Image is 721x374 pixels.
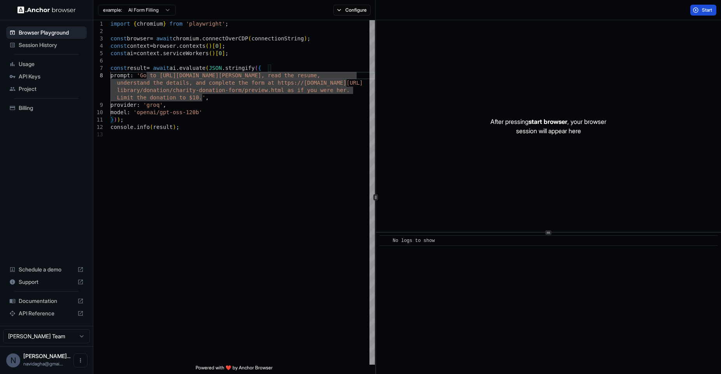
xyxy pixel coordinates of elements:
[19,266,74,273] span: Schedule a demo
[110,65,127,71] span: const
[6,70,87,83] div: API Keys
[159,50,163,56] span: .
[19,297,74,305] span: Documentation
[117,87,281,93] span: library/donation/charity-donation-form/preview.htm
[196,365,273,374] span: Powered with ❤️ by Anchor Browser
[490,117,606,136] p: After pressing , your browser session will appear here
[222,65,225,71] span: .
[19,278,74,286] span: Support
[110,50,127,56] span: const
[6,295,87,307] div: Documentation
[110,102,136,108] span: provider
[6,353,20,367] div: N
[93,101,103,109] div: 9
[103,7,122,13] span: example:
[136,72,274,78] span: 'Go to [URL][DOMAIN_NAME][PERSON_NAME], re
[6,39,87,51] div: Session History
[153,124,173,130] span: result
[6,102,87,114] div: Billing
[133,21,136,27] span: {
[170,65,176,71] span: ai
[19,104,84,112] span: Billing
[120,117,123,123] span: ;
[150,35,153,42] span: =
[136,124,150,130] span: info
[219,50,222,56] span: 0
[170,21,183,27] span: from
[173,124,176,130] span: )
[173,35,199,42] span: chromium
[209,65,222,71] span: JSON
[110,43,127,49] span: const
[127,35,150,42] span: browser
[136,21,163,27] span: chromium
[199,35,202,42] span: .
[127,109,130,115] span: :
[133,50,136,56] span: =
[110,35,127,42] span: const
[93,124,103,131] div: 12
[73,353,87,367] button: Open menu
[212,50,215,56] span: )
[333,5,371,16] button: Configure
[702,7,713,13] span: Start
[23,353,70,359] span: Navid Aghasadeghi
[212,43,215,49] span: [
[304,35,307,42] span: )
[150,43,153,49] span: =
[133,109,202,115] span: 'openai/gpt-oss-120b'
[117,94,206,101] span: Limit the donation to $10.'
[130,72,133,78] span: :
[19,85,84,93] span: Project
[222,50,225,56] span: ]
[281,80,363,86] span: ttps://[DOMAIN_NAME][URL]
[110,21,130,27] span: import
[258,65,261,71] span: {
[274,72,320,78] span: ad the resume,
[252,35,304,42] span: connectionString
[117,117,120,123] span: )
[147,65,150,71] span: =
[6,263,87,276] div: Schedule a demo
[143,102,163,108] span: 'groq'
[19,41,84,49] span: Session History
[150,124,153,130] span: (
[393,238,435,244] span: No logs to show
[179,65,205,71] span: evaluate
[202,35,248,42] span: connectOverCDP
[17,6,76,14] img: Anchor Logo
[127,43,150,49] span: context
[110,72,130,78] span: prompt
[19,29,84,37] span: Browser Playground
[93,57,103,64] div: 6
[206,43,209,49] span: (
[206,65,209,71] span: (
[93,20,103,28] div: 1
[225,65,255,71] span: stringify
[215,50,219,56] span: [
[209,43,212,49] span: )
[127,50,133,56] span: ai
[153,43,176,49] span: browser
[225,21,228,27] span: ;
[117,80,281,86] span: understand the details, and complete the form at h
[110,109,127,115] span: model
[6,26,87,39] div: Browser Playground
[6,307,87,320] div: API Reference
[153,65,170,71] span: await
[528,118,567,125] span: start browser
[248,35,251,42] span: (
[133,124,136,130] span: .
[219,43,222,49] span: ]
[127,65,147,71] span: result
[19,60,84,68] span: Usage
[222,43,225,49] span: ;
[93,64,103,72] div: 7
[176,43,179,49] span: .
[93,131,103,138] div: 13
[179,43,205,49] span: contexts
[93,109,103,116] div: 10
[163,21,166,27] span: }
[163,102,166,108] span: ,
[6,276,87,288] div: Support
